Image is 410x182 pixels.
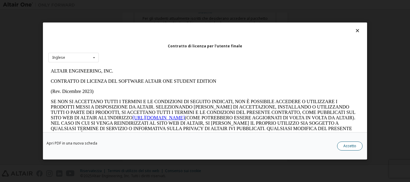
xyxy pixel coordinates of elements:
[84,49,136,54] a: [URL][DOMAIN_NAME]
[47,142,97,145] a: Apri PDF in una nuova scheda
[2,33,307,54] font: SE NON SI ACCETTANO TUTTI I TERMINI E LE CONDIZIONI DI SEGUITO INDICATI, NON È POSSIBILE ACCEDERE...
[2,13,168,18] font: CONTRATTO DI LICENZA DEL SOFTWARE ALTAIR ONE STUDENT EDITION
[2,2,65,7] font: ALTAIR ENGINEERING, INC.
[168,43,242,49] font: Contratto di licenza per l'utente finale
[337,142,363,151] button: Accetto
[2,49,311,81] font: (COME POTREBBERO ESSERE AGGIORNATI DI VOLTA IN VOLTA DA ALTAIR). NEL CASO IN CUI SI VENGA REINDIR...
[2,23,45,28] font: (Rev. Dicembre 2023)
[47,141,97,146] font: Apri PDF in una nuova scheda
[52,55,65,60] font: Inglese
[343,143,356,148] font: Accetto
